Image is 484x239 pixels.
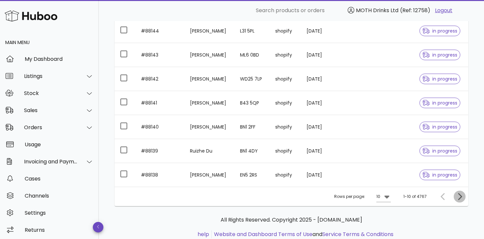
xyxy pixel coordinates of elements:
a: Website and Dashboard Terms of Use [214,230,312,238]
td: [PERSON_NAME] [185,163,235,187]
td: [PERSON_NAME] [185,19,235,43]
span: in progress [422,149,457,153]
td: [DATE] [301,139,345,163]
span: in progress [422,53,457,57]
td: shopify [270,67,301,91]
td: [PERSON_NAME] [185,91,235,115]
td: #88142 [136,67,185,91]
td: #88138 [136,163,185,187]
td: [DATE] [301,43,345,67]
td: #88141 [136,91,185,115]
div: Returns [25,227,94,233]
a: help [198,230,209,238]
span: in progress [422,29,457,33]
div: Cases [25,176,94,182]
img: Huboo Logo [5,9,57,23]
span: in progress [422,101,457,105]
td: #88143 [136,43,185,67]
td: BN1 4DY [235,139,270,163]
div: My Dashboard [25,56,94,62]
a: Service Terms & Conditions [322,230,393,238]
li: and [212,230,393,238]
td: [PERSON_NAME] [185,67,235,91]
div: 10 [376,194,380,200]
td: L31 5PL [235,19,270,43]
td: WD25 7LP [235,67,270,91]
td: [DATE] [301,67,345,91]
a: Logout [435,7,452,14]
span: MOTH Drinks Ltd [356,7,398,14]
p: All Rights Reserved. Copyright 2025 - [DOMAIN_NAME] [120,216,463,224]
div: Usage [25,141,94,148]
span: in progress [422,77,457,81]
td: shopify [270,115,301,139]
td: #88139 [136,139,185,163]
td: #88140 [136,115,185,139]
td: [PERSON_NAME] [185,43,235,67]
div: Listings [24,73,78,79]
span: (Ref: 12758) [400,7,430,14]
div: Channels [25,193,94,199]
div: Settings [25,210,94,216]
div: Sales [24,107,78,113]
div: Invoicing and Payments [24,158,78,165]
div: Stock [24,90,78,96]
button: Next page [454,191,466,203]
td: [DATE] [301,91,345,115]
td: BN1 2FF [235,115,270,139]
td: B43 5QP [235,91,270,115]
td: ML6 0BD [235,43,270,67]
td: shopify [270,91,301,115]
span: in progress [422,125,457,129]
td: shopify [270,19,301,43]
div: Orders [24,124,78,131]
div: 10Rows per page: [376,191,391,202]
div: Rows per page: [334,187,391,206]
td: [DATE] [301,163,345,187]
td: [DATE] [301,115,345,139]
td: EN5 2RS [235,163,270,187]
td: #88144 [136,19,185,43]
span: in progress [422,173,457,177]
div: 1-10 of 4767 [403,194,427,200]
td: [DATE] [301,19,345,43]
td: shopify [270,43,301,67]
td: Ruizhe Du [185,139,235,163]
td: shopify [270,139,301,163]
td: [PERSON_NAME] [185,115,235,139]
td: shopify [270,163,301,187]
